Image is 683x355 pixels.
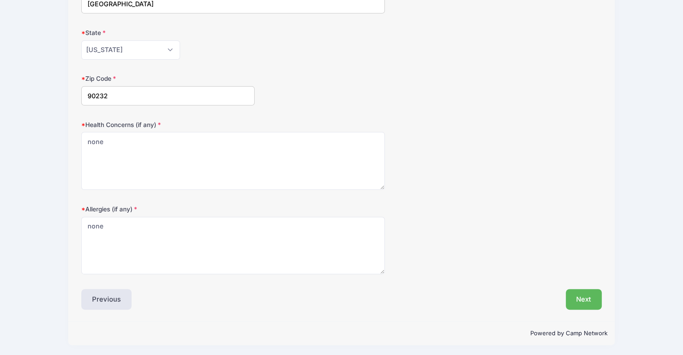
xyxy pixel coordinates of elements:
label: Allergies (if any) [81,205,255,214]
button: Next [566,289,602,310]
p: Powered by Camp Network [75,329,608,338]
label: Health Concerns (if any) [81,120,255,129]
button: Previous [81,289,132,310]
label: State [81,28,255,37]
label: Zip Code [81,74,255,83]
input: xxxxx [81,86,255,105]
